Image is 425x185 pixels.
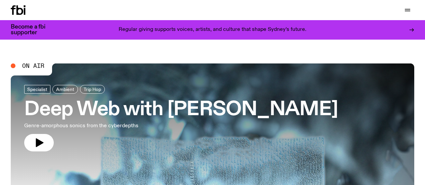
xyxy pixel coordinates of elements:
p: Regular giving supports voices, artists, and culture that shape Sydney’s future. [119,27,306,33]
span: Trip Hop [84,87,101,92]
span: Ambient [56,87,74,92]
h3: Deep Web with [PERSON_NAME] [24,100,338,119]
a: Deep Web with [PERSON_NAME]Genre-amorphous sonics from the cyberdepths [24,85,338,151]
a: Specialist [24,85,50,94]
span: Specialist [27,87,47,92]
span: On Air [22,63,44,69]
p: Genre-amorphous sonics from the cyberdepths [24,122,196,130]
h3: Become a fbi supporter [11,24,54,36]
a: Trip Hop [80,85,105,94]
a: Ambient [52,85,78,94]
